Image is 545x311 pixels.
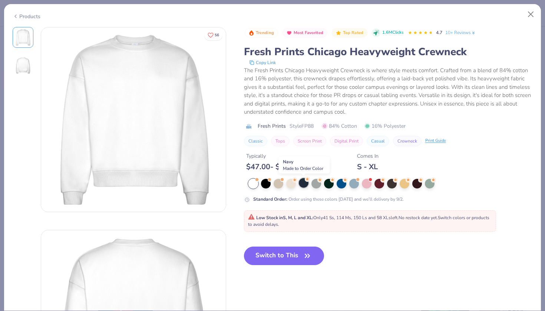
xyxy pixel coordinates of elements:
[14,29,32,46] img: Front
[330,136,363,146] button: Digital Print
[357,152,379,160] div: Comes In
[253,196,287,202] strong: Standard Order :
[436,30,442,36] span: 4.7
[283,165,323,171] span: Made to Order Color
[256,215,313,221] strong: Low Stock in S, M, L and XL :
[286,30,292,36] img: Most Favorited sort
[445,29,476,36] a: 10+ Reviews
[322,122,357,130] span: 84% Cotton
[293,136,326,146] button: Screen Print
[41,27,226,212] img: Front
[244,123,254,129] img: brand logo
[14,57,32,74] img: Back
[382,30,403,36] span: 1.6M Clicks
[246,152,307,160] div: Typically
[247,59,278,66] button: copy to clipboard
[13,13,40,20] div: Products
[364,122,406,130] span: 16% Polyester
[343,31,364,35] span: Top Rated
[393,136,422,146] button: Crewneck
[246,162,307,171] div: $ 47.00 - $ 56.00
[357,162,379,171] div: S - XL
[399,215,438,221] span: No restock date yet.
[248,215,489,227] span: Only 41 Ss, 114 Ms, 150 Ls and 58 XLs left. Switch colors or products to avoid delays.
[244,247,324,265] button: Switch to This
[425,138,446,144] div: Print Guide
[332,28,367,38] button: Badge Button
[244,136,267,146] button: Classic
[244,45,533,59] div: Fresh Prints Chicago Heavyweight Crewneck
[279,157,330,174] div: Navy
[367,136,389,146] button: Casual
[408,27,433,39] div: 4.7 Stars
[271,136,290,146] button: Tops
[258,122,286,130] span: Fresh Prints
[245,28,278,38] button: Badge Button
[256,31,274,35] span: Trending
[290,122,314,130] span: Style FP88
[524,7,538,21] button: Close
[204,30,222,40] button: Like
[253,196,404,203] div: Order using these colors [DATE] and we’ll delivery by 9/2.
[283,28,327,38] button: Badge Button
[336,30,341,36] img: Top Rated sort
[244,66,533,116] div: The Fresh Prints Chicago Heavyweight Crewneck is where style meets comfort. Crafted from a blend ...
[215,33,219,37] span: 56
[248,30,254,36] img: Trending sort
[294,31,323,35] span: Most Favorited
